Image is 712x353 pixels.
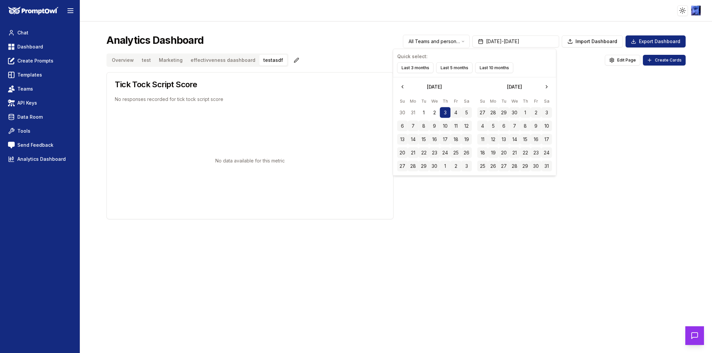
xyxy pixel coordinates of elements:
[5,55,74,67] a: Create Prompts
[17,142,53,148] span: Send Feedback
[17,156,66,162] span: Analytics Dashboard
[5,125,74,137] a: Tools
[440,134,451,145] button: Thursday, April 17th, 2025, selected
[17,100,37,106] span: API Keys
[509,134,520,145] button: Wednesday, May 14th, 2025, selected
[691,6,701,15] img: ACg8ocLIQrZOk08NuYpm7ecFLZE0xiClguSD1EtfFjuoGWgIgoqgD8A6FQ=s96-c
[655,57,682,63] span: Create Cards
[499,147,509,158] button: Tuesday, May 20th, 2025, selected
[5,111,74,123] a: Data Room
[419,147,429,158] button: Tuesday, April 22nd, 2025, selected
[541,161,552,171] button: Saturday, May 31st, 2025, selected
[17,43,43,50] span: Dashboard
[531,107,541,118] button: Friday, May 2nd, 2025, selected
[605,55,640,66] button: Edit Page
[397,147,408,158] button: Sunday, April 20th, 2025, selected
[451,147,461,158] button: Friday, April 25th, 2025, selected
[397,63,434,73] button: Last 3 months
[477,98,552,171] table: May 2025
[643,55,686,66] button: Create Cards
[408,134,419,145] button: Monday, April 14th, 2025, selected
[520,161,531,171] button: Thursday, May 29th, 2025, selected
[488,98,499,105] th: Monday
[429,161,440,171] button: Wednesday, April 30th, 2025, selected
[488,107,499,118] button: Monday, April 28th, 2025, selected
[499,121,509,131] button: Tuesday, May 6th, 2025, selected
[408,161,419,171] button: Monday, April 28th, 2025, selected
[451,161,461,171] button: Friday, May 2nd, 2025, selected
[397,107,408,118] button: Sunday, March 30th, 2025
[520,134,531,145] button: Thursday, May 15th, 2025, selected
[509,98,520,105] th: Wednesday
[488,161,499,171] button: Monday, May 26th, 2025, selected
[397,121,408,131] button: Sunday, April 6th, 2025, selected
[541,98,552,105] th: Saturday
[436,63,473,73] button: Last 5 months
[440,98,451,105] th: Thursday
[8,142,15,148] img: feedback
[429,134,440,145] button: Wednesday, April 16th, 2025, selected
[520,98,531,105] th: Thursday
[17,86,33,92] span: Teams
[440,161,451,171] button: Thursday, May 1st, 2025, selected
[419,98,429,105] th: Tuesday
[499,161,509,171] button: Tuesday, May 27th, 2025, selected
[475,63,513,73] button: Last 10 months
[488,147,499,158] button: Monday, May 19th, 2025, selected
[429,98,440,105] th: Wednesday
[520,147,531,158] button: Thursday, May 22nd, 2025, selected
[499,107,509,118] button: Tuesday, April 29th, 2025, selected
[419,121,429,131] button: Tuesday, April 8th, 2025, selected
[461,147,472,158] button: Saturday, April 26th, 2025, selected
[397,82,408,92] button: Go to the Previous Month
[5,83,74,95] a: Teams
[17,57,53,64] span: Create Prompts
[440,147,451,158] button: Thursday, April 24th, 2025, selected
[531,98,541,105] th: Friday
[408,147,419,158] button: Monday, April 21st, 2025, selected
[106,34,204,46] h2: Analytics Dashboard
[509,107,520,118] button: Wednesday, April 30th, 2025, selected
[477,161,488,171] button: Sunday, May 25th, 2025, selected
[397,98,408,105] th: Sunday
[17,72,42,78] span: Templates
[115,96,385,103] p: No responses recorded for tick tock script score
[626,35,686,47] button: Export Dashboard
[429,147,440,158] button: Wednesday, April 23rd, 2025, selected
[155,55,187,66] button: Marketing
[488,121,499,131] button: Monday, May 5th, 2025, selected
[408,98,419,105] th: Monday
[562,35,623,47] button: Import Dashboard
[451,107,461,118] button: Friday, April 4th, 2025, selected
[5,27,74,39] a: Chat
[477,98,488,105] th: Sunday
[429,121,440,131] button: Wednesday, April 9th, 2025, selected
[419,161,429,171] button: Tuesday, April 29th, 2025, selected
[499,98,509,105] th: Tuesday
[451,134,461,145] button: Friday, April 18th, 2025, selected
[461,134,472,145] button: Saturday, April 19th, 2025, selected
[541,82,552,92] button: Go to the Next Month
[187,55,259,66] button: effectivveness daashboard
[461,161,472,171] button: Saturday, May 3rd, 2025, selected
[541,134,552,145] button: Saturday, May 17th, 2025, selected
[499,134,509,145] button: Tuesday, May 13th, 2025, selected
[451,98,461,105] th: Friday
[488,134,499,145] button: Monday, May 12th, 2025, selected
[259,55,287,66] button: testasdf
[397,53,428,60] span: Quick select:
[397,161,408,171] button: Sunday, April 27th, 2025, selected
[477,107,488,118] button: Sunday, April 27th, 2025, selected
[115,81,385,89] h3: Tick Tock Script Score
[509,147,520,158] button: Wednesday, May 21st, 2025, selected
[520,107,531,118] button: Thursday, May 1st, 2025, selected
[440,107,451,118] button: Thursday, April 3rd, 2025, selected
[461,107,472,118] button: Saturday, April 5th, 2025, selected
[541,147,552,158] button: Saturday, May 24th, 2025, selected
[17,128,30,134] span: Tools
[17,114,43,120] span: Data Room
[461,121,472,131] button: Saturday, April 12th, 2025, selected
[531,147,541,158] button: Friday, May 23rd, 2025, selected
[115,111,385,211] div: No data available for this metric
[451,121,461,131] button: Friday, April 11th, 2025, selected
